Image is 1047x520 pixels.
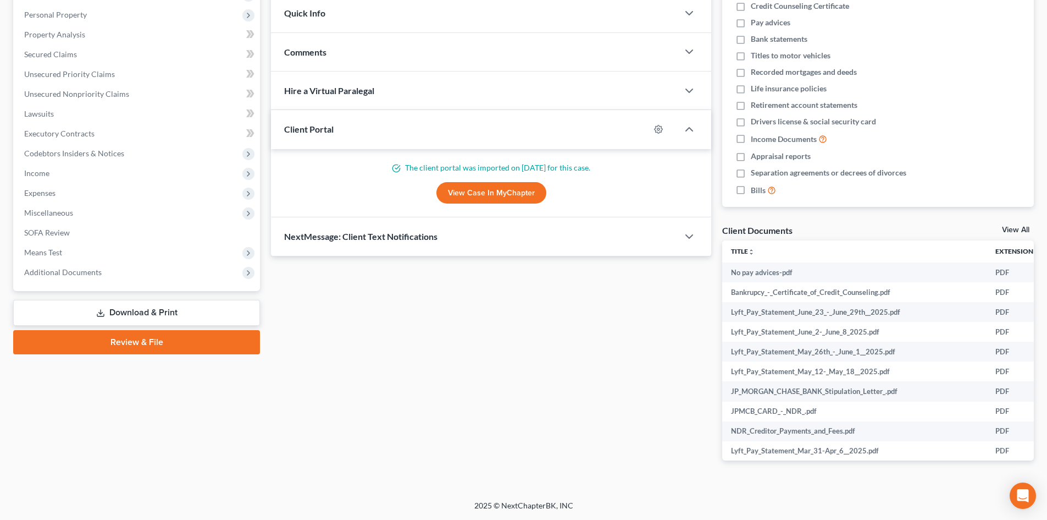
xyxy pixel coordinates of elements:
[24,129,95,138] span: Executory Contracts
[751,134,817,145] span: Income Documents
[24,208,73,217] span: Miscellaneous
[722,282,987,302] td: Bankrupcy_-_Certificate_of_Credit_Counseling.pdf
[751,83,827,94] span: Life insurance policies
[722,362,987,381] td: Lyft_Pay_Statement_May_12-_May_18__2025.pdf
[722,302,987,322] td: Lyft_Pay_Statement_June_23_-_June_29th__2025.pdf
[722,422,987,441] td: NDR_Creditor_Payments_and_Fees.pdf
[751,34,807,45] span: Bank statements
[751,185,766,196] span: Bills
[13,330,260,354] a: Review & File
[24,109,54,118] span: Lawsuits
[24,89,129,98] span: Unsecured Nonpriority Claims
[24,10,87,19] span: Personal Property
[1002,226,1029,234] a: View All
[751,151,811,162] span: Appraisal reports
[15,84,260,104] a: Unsecured Nonpriority Claims
[436,182,546,204] a: View Case in MyChapter
[15,25,260,45] a: Property Analysis
[995,247,1040,255] a: Extensionunfold_more
[24,267,102,277] span: Additional Documents
[751,17,790,28] span: Pay advices
[722,322,987,342] td: Lyft_Pay_Statement_June_2-_June_8_2025.pdf
[24,50,77,59] span: Secured Claims
[13,300,260,326] a: Download & Print
[284,162,698,173] p: The client portal was imported on [DATE] for this case.
[722,381,987,401] td: JP_MORGAN_CHASE_BANK_Stipulation_Letter_.pdf
[284,124,334,134] span: Client Portal
[1010,483,1036,509] div: Open Intercom Messenger
[731,247,755,255] a: Titleunfold_more
[24,168,49,178] span: Income
[210,500,837,520] div: 2025 © NextChapterBK, INC
[15,45,260,64] a: Secured Claims
[722,441,987,461] td: Lyft_Pay_Statement_Mar_31-Apr_6__2025.pdf
[24,228,70,237] span: SOFA Review
[751,167,906,178] span: Separation agreements or decrees of divorces
[15,64,260,84] a: Unsecured Priority Claims
[751,116,876,127] span: Drivers license & social security card
[24,188,56,198] span: Expenses
[15,124,260,144] a: Executory Contracts
[15,104,260,124] a: Lawsuits
[24,248,62,257] span: Means Test
[722,342,987,362] td: Lyft_Pay_Statement_May_26th_-_June_1__2025.pdf
[751,1,849,12] span: Credit Counseling Certificate
[24,69,115,79] span: Unsecured Priority Claims
[722,225,793,236] div: Client Documents
[24,149,124,158] span: Codebtors Insiders & Notices
[1033,249,1040,255] i: unfold_more
[751,50,830,61] span: Titles to motor vehicles
[284,8,325,18] span: Quick Info
[284,47,326,57] span: Comments
[751,67,857,78] span: Recorded mortgages and deeds
[751,100,857,111] span: Retirement account statements
[15,223,260,243] a: SOFA Review
[748,249,755,255] i: unfold_more
[722,262,987,282] td: No pay advices-pdf
[284,231,437,242] span: NextMessage: Client Text Notifications
[284,85,374,96] span: Hire a Virtual Paralegal
[24,30,85,39] span: Property Analysis
[722,402,987,422] td: JPMCB_CARD_-_NDR_.pdf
